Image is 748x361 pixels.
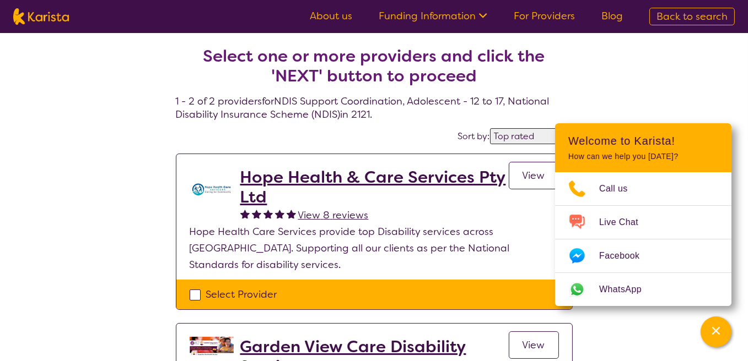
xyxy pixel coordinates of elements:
[656,10,728,23] span: Back to search
[599,214,652,231] span: Live Chat
[555,273,731,306] a: Web link opens in a new tab.
[13,8,69,25] img: Karista logo
[310,9,352,23] a: About us
[190,337,234,355] img: fhlsqaxcthszxhqwxlmb.jpg
[190,223,559,273] p: Hope Health Care Services provide top Disability services across [GEOGRAPHIC_DATA]. Supporting al...
[287,209,296,218] img: fullstar
[599,248,653,264] span: Facebook
[568,134,718,147] h2: Welcome to Karista!
[189,46,559,86] h2: Select one or more providers and click the 'NEXT' button to proceed
[298,207,369,223] a: View 8 reviews
[509,162,559,189] a: View
[523,169,545,182] span: View
[701,316,731,347] button: Channel Menu
[275,209,284,218] img: fullstar
[263,209,273,218] img: fullstar
[379,9,487,23] a: Funding Information
[240,167,509,207] a: Hope Health & Care Services Pty Ltd
[599,281,655,298] span: WhatsApp
[601,9,623,23] a: Blog
[176,20,573,121] h4: 1 - 2 of 2 providers for NDIS Support Coordination , Adolescent - 12 to 17 , National Disability ...
[599,180,641,197] span: Call us
[252,209,261,218] img: fullstar
[298,209,369,222] span: View 8 reviews
[509,331,559,359] a: View
[649,8,735,25] a: Back to search
[555,123,731,306] div: Channel Menu
[190,167,234,211] img: ts6kn0scflc8jqbskg2q.jpg
[514,9,575,23] a: For Providers
[523,338,545,352] span: View
[240,209,250,218] img: fullstar
[555,172,731,306] ul: Choose channel
[458,130,490,142] label: Sort by:
[568,152,718,161] p: How can we help you [DATE]?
